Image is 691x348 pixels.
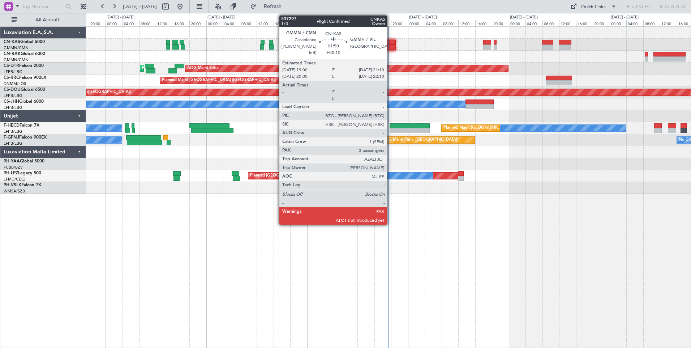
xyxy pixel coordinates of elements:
div: 04:00 [626,20,643,26]
button: All Aircraft [8,14,78,26]
div: 04:00 [223,20,240,26]
a: GMMN/CMN [4,57,29,63]
div: 04:00 [324,20,340,26]
div: 00:00 [307,20,324,26]
span: CS-DTR [4,64,19,68]
a: LFPB/LBG [4,129,22,134]
div: 08:00 [643,20,660,26]
button: Quick Links [567,1,620,12]
a: LFMD/CEQ [4,177,25,182]
div: 16:00 [274,20,290,26]
div: 00:00 [408,20,425,26]
div: 00:00 [610,20,626,26]
div: 04:00 [425,20,441,26]
a: F-GPNJFalcon 900EX [4,135,47,140]
div: [DATE] - [DATE] [107,14,134,21]
div: [DATE] - [DATE] [308,14,336,21]
div: Planned Maint London ([GEOGRAPHIC_DATA]) [44,87,131,98]
div: 08:00 [139,20,156,26]
a: CS-DOUGlobal 6500 [4,88,45,92]
a: WMSA/SZB [4,188,25,194]
div: 04:00 [525,20,542,26]
a: F-HECDFalcon 7X [4,123,39,128]
a: LFPB/LBG [4,141,22,146]
a: GMMN/CMN [4,45,29,51]
div: 00:00 [106,20,122,26]
a: 9H-YAAGlobal 5000 [4,159,44,164]
span: 9H-YAA [4,159,20,164]
span: F-GPNJ [4,135,19,140]
span: 9H-VSLK [4,183,21,187]
a: LFPB/LBG [4,105,22,110]
a: CN-KASGlobal 5000 [4,40,45,44]
div: AOG Maint Sofia [187,63,219,74]
div: 12:00 [156,20,172,26]
div: 20:00 [492,20,508,26]
div: 12:00 [660,20,677,26]
a: FCBB/BZV [4,165,23,170]
span: CN-RAK [4,52,21,56]
div: 16:00 [475,20,492,26]
div: [DATE] - [DATE] [611,14,639,21]
a: CS-JHHGlobal 6000 [4,99,44,104]
div: 16:00 [576,20,593,26]
div: Planned Maint [GEOGRAPHIC_DATA] ([GEOGRAPHIC_DATA]) [162,75,276,86]
div: 04:00 [123,20,139,26]
input: Trip Number [22,1,64,12]
div: 16:00 [173,20,189,26]
span: Refresh [258,4,288,9]
a: 9H-LPZLegacy 500 [4,171,41,175]
div: [DATE] - [DATE] [207,14,235,21]
span: F-HECD [4,123,20,128]
span: 9H-LPZ [4,171,18,175]
a: LFPB/LBG [4,93,22,98]
div: 08:00 [542,20,559,26]
div: 12:00 [458,20,475,26]
a: CS-DTRFalcon 2000 [4,64,44,68]
div: 12:00 [357,20,374,26]
div: Planned Maint Sofia [142,63,179,74]
div: 12:00 [257,20,273,26]
span: CN-KAS [4,40,20,44]
div: 20:00 [189,20,206,26]
span: All Aircraft [19,17,76,22]
button: Refresh [247,1,290,12]
div: 20:00 [89,20,106,26]
div: 12:00 [559,20,576,26]
div: 20:00 [593,20,609,26]
a: DNMM/LOS [4,81,26,86]
div: 00:00 [509,20,525,26]
div: 08:00 [341,20,357,26]
div: Planned Maint [GEOGRAPHIC_DATA] ([GEOGRAPHIC_DATA]) [443,123,557,133]
div: 16:00 [374,20,391,26]
div: 08:00 [240,20,257,26]
div: AOG Maint Paris ([GEOGRAPHIC_DATA]) [382,135,458,145]
div: [DATE] - [DATE] [409,14,437,21]
div: 00:00 [206,20,223,26]
div: No Crew [284,170,300,181]
a: LFPB/LBG [4,69,22,75]
div: Quick Links [581,4,606,11]
div: 20:00 [391,20,408,26]
div: [DATE] - [DATE] [510,14,538,21]
span: [DATE] - [DATE] [123,3,157,10]
a: 9H-VSLKFalcon 7X [4,183,41,187]
span: CS-JHH [4,99,19,104]
a: CS-RRCFalcon 900LX [4,76,46,80]
span: CS-DOU [4,88,21,92]
a: CN-RAKGlobal 6000 [4,52,45,56]
div: 08:00 [442,20,458,26]
span: CS-RRC [4,76,19,80]
div: 20:00 [290,20,307,26]
div: Planned [GEOGRAPHIC_DATA] ([GEOGRAPHIC_DATA]) [250,170,352,181]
